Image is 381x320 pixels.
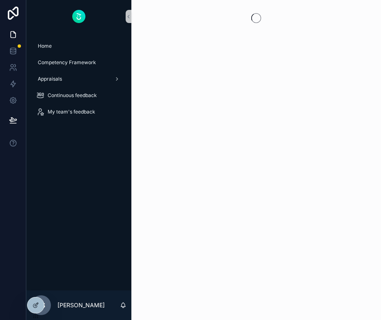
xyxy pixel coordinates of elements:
span: Appraisals [38,76,62,82]
a: Competency Framework [31,55,126,70]
a: Appraisals [31,72,126,86]
a: Home [31,39,126,53]
span: My team's feedback [48,109,95,115]
span: Continuous feedback [48,92,97,99]
div: scrollable content [26,33,131,130]
p: [PERSON_NAME] [57,301,105,309]
img: App logo [72,10,85,23]
span: Competency Framework [38,59,96,66]
a: My team's feedback [31,104,126,119]
a: Continuous feedback [31,88,126,103]
span: Home [38,43,52,49]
